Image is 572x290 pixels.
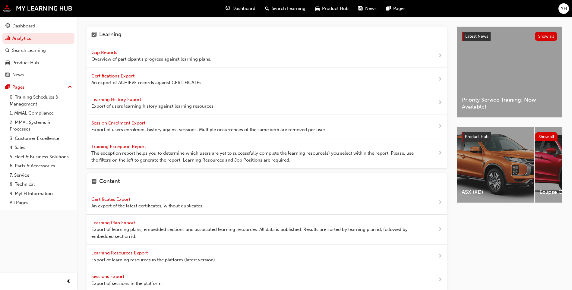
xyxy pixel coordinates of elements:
a: pages-iconPages [381,2,410,15]
span: The exception report helps you to determine which users are yet to successfully complete the lear... [91,150,419,163]
h4: Learning [99,31,122,39]
a: 3. Customer Excellence [7,134,74,143]
span: page-icon [91,178,97,186]
img: mmal [3,5,72,12]
a: 6. Parts & Accessories [7,161,74,171]
a: Certificates Export An export of the latest certificates, without duplicates.next-icon [87,191,447,215]
a: search-iconSearch Learning [260,2,310,15]
span: next-icon [438,52,442,60]
a: Analytics [2,33,74,44]
span: Certificates Export [91,197,131,202]
span: Export of learning plans, embedded sections and associated learning resources. All data is publis... [91,226,419,240]
span: Sessions Export [91,274,125,279]
span: Dashboard [232,5,255,12]
a: 0. Training Schedules & Management [7,93,74,109]
span: next-icon [438,276,442,284]
button: Show all [535,132,558,141]
span: search-icon [5,48,10,53]
span: next-icon [438,253,442,260]
a: 5. Fleet & Business Solutions [7,152,74,162]
span: Product Hub [322,5,349,12]
a: 7. Service [7,171,74,180]
div: Dashboard [12,23,35,30]
button: Pages [2,82,74,93]
a: news-iconNews [353,2,381,15]
span: Priority Service Training: Now Available! [462,96,557,110]
a: Certifications Export An export of ACHIEVE records against CERTIFICATEs.next-icon [87,68,447,91]
span: Export of users enrolment history against sessions. Multiple occurrences of the same verb are rem... [91,126,326,133]
a: All Pages [7,198,74,207]
span: Learning History Export [91,97,142,102]
span: up-icon [68,83,72,91]
a: Learning History Export Export of users learning history against learning resources.next-icon [87,91,447,115]
a: guage-iconDashboard [221,2,260,15]
a: Product Hub [2,57,74,68]
a: 8. Technical [7,180,74,189]
a: Latest NewsShow allPriority Service Training: Now Available! [457,27,562,118]
a: Product HubShow all [462,132,558,142]
a: Dashboard [2,20,74,32]
span: Certifications Export [91,73,136,79]
span: YH [561,5,567,12]
a: 1. MMAL Compliance [7,109,74,118]
span: News [365,5,377,12]
a: Training Exception Report The exception report helps you to determine which users are yet to succ... [87,138,447,169]
h4: Content [99,178,120,186]
span: Session Enrolment Export [91,120,147,126]
button: DashboardAnalyticsSearch LearningProduct HubNews [2,19,74,82]
a: car-iconProduct Hub [310,2,353,15]
span: guage-icon [226,5,230,12]
span: news-icon [358,5,363,12]
a: News [2,69,74,80]
button: Show all [535,32,558,41]
span: pages-icon [386,5,391,12]
span: Search Learning [272,5,305,12]
a: Session Enrolment Export Export of users enrolment history against sessions. Multiple occurrences... [87,115,447,138]
span: car-icon [315,5,320,12]
span: news-icon [5,72,10,78]
span: Pages [393,5,406,12]
a: 4. Sales [7,143,74,152]
a: Learning Plan Export Export of learning plans, embedded sections and associated learning resource... [87,215,447,245]
span: pages-icon [5,85,10,90]
a: Learning Resources Export Export of learning resources in the platform (latest version).next-icon [87,245,447,268]
span: chart-icon [5,36,10,41]
a: Latest NewsShow all [462,32,557,41]
span: car-icon [5,60,10,66]
span: next-icon [438,99,442,107]
a: Search Learning [2,45,74,56]
span: Gap Reports [91,50,119,55]
button: YH [558,3,569,14]
span: next-icon [438,76,442,83]
a: ASX (XD) [457,127,534,203]
div: Pages [12,84,25,91]
span: Export of users learning history against learning resources. [91,103,215,110]
span: next-icon [438,123,442,130]
div: News [12,71,24,78]
div: Search Learning [12,47,46,54]
span: guage-icon [5,24,10,29]
span: Product Hub [465,134,488,139]
span: Overview of participant's progress against learning plans. [91,56,211,63]
span: An export of the latest certificates, without duplicates. [91,203,204,210]
span: Training Exception Report [91,144,147,149]
span: next-icon [438,199,442,206]
a: 2. MMAL Systems & Processes [7,118,74,134]
span: An export of ACHIEVE records against CERTIFICATEs. [91,79,203,86]
span: Export of sessions in the platform. [91,280,163,287]
span: Learning Resources Export [91,250,149,256]
span: Learning Plan Export [91,220,136,225]
div: Product Hub [12,59,39,66]
span: Export of learning resources in the platform (latest version). [91,257,216,263]
span: next-icon [438,226,442,233]
span: prev-icon [66,278,71,285]
span: Latest News [465,34,488,39]
span: ASX (XD) [462,189,529,196]
span: search-icon [265,5,269,12]
a: 9. MyLH Information [7,189,74,198]
span: learning-icon [91,31,97,39]
a: Gap Reports Overview of participant's progress against learning plans.next-icon [87,44,447,68]
span: next-icon [438,150,442,157]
